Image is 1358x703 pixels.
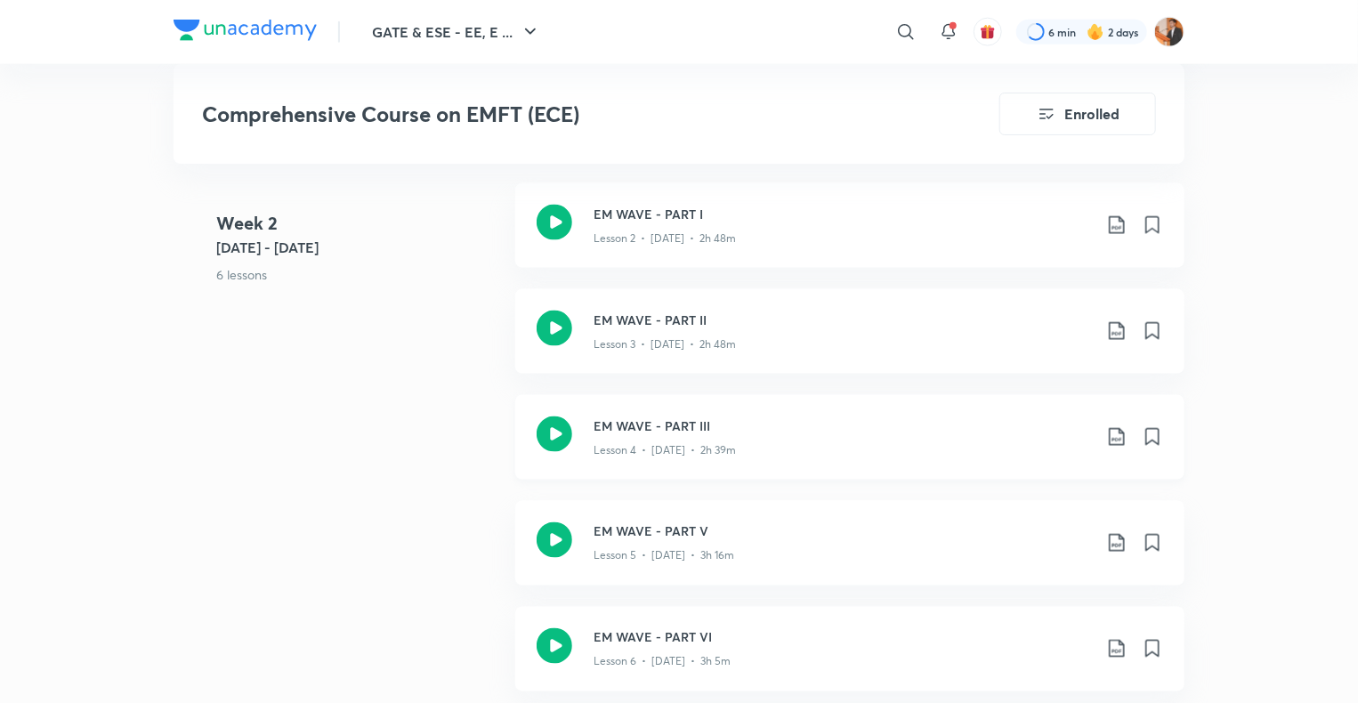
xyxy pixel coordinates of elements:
a: EM WAVE - PART VLesson 5 • [DATE] • 3h 16m [515,501,1184,607]
h3: EM WAVE - PART V [594,522,1092,541]
h3: EM WAVE - PART III [594,416,1092,435]
p: Lesson 6 • [DATE] • 3h 5m [594,654,731,670]
a: EM WAVE - PART IIILesson 4 • [DATE] • 2h 39m [515,395,1184,501]
a: EM WAVE - PART IILesson 3 • [DATE] • 2h 48m [515,289,1184,395]
p: Lesson 4 • [DATE] • 2h 39m [594,442,736,458]
p: Lesson 2 • [DATE] • 2h 48m [594,230,736,246]
img: Company Logo [174,20,317,41]
a: Company Logo [174,20,317,45]
img: Ayush sagitra [1154,17,1184,47]
button: GATE & ESE - EE, E ... [361,14,552,50]
p: Lesson 3 • [DATE] • 2h 48m [594,336,736,352]
p: Lesson 5 • [DATE] • 3h 16m [594,548,734,564]
h3: EM WAVE - PART VI [594,628,1092,647]
h4: Week 2 [216,209,501,236]
p: 6 lessons [216,264,501,283]
h3: EM WAVE - PART II [594,311,1092,329]
h3: Comprehensive Course on EMFT (ECE) [202,101,899,127]
button: Enrolled [999,93,1156,135]
img: avatar [980,24,996,40]
button: avatar [974,18,1002,46]
h3: EM WAVE - PART I [594,205,1092,223]
h5: [DATE] - [DATE] [216,236,501,257]
img: streak [1087,23,1104,41]
a: EM WAVE - PART ILesson 2 • [DATE] • 2h 48m [515,183,1184,289]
